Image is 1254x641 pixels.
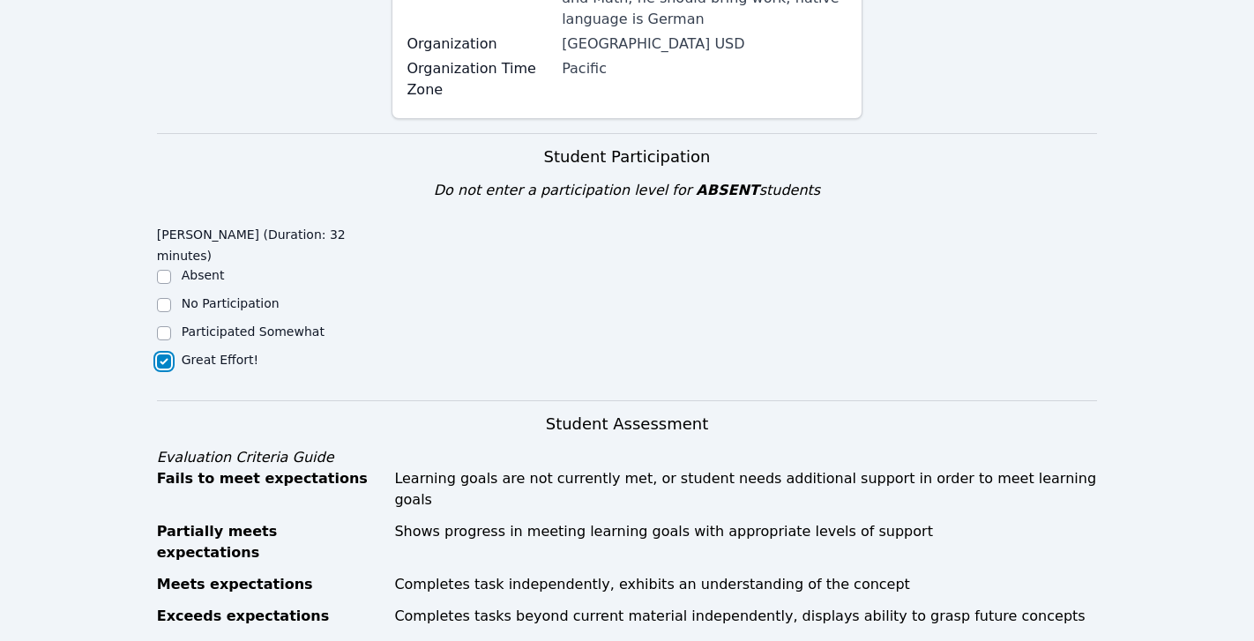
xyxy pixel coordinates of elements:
[394,606,1097,627] div: Completes tasks beyond current material independently, displays ability to grasp future concepts
[562,58,847,79] div: Pacific
[157,468,384,511] div: Fails to meet expectations
[182,296,280,310] label: No Participation
[182,353,258,367] label: Great Effort!
[696,182,758,198] span: ABSENT
[394,521,1097,563] div: Shows progress in meeting learning goals with appropriate levels of support
[157,574,384,595] div: Meets expectations
[157,412,1098,436] h3: Student Assessment
[394,574,1097,595] div: Completes task independently, exhibits an understanding of the concept
[394,468,1097,511] div: Learning goals are not currently met, or student needs additional support in order to meet learni...
[157,447,1098,468] div: Evaluation Criteria Guide
[562,34,847,55] div: [GEOGRAPHIC_DATA] USD
[157,180,1098,201] div: Do not enter a participation level for students
[157,606,384,627] div: Exceeds expectations
[157,219,392,266] legend: [PERSON_NAME] (Duration: 32 minutes)
[407,58,551,101] label: Organization Time Zone
[182,268,225,282] label: Absent
[157,521,384,563] div: Partially meets expectations
[182,324,325,339] label: Participated Somewhat
[407,34,551,55] label: Organization
[157,145,1098,169] h3: Student Participation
